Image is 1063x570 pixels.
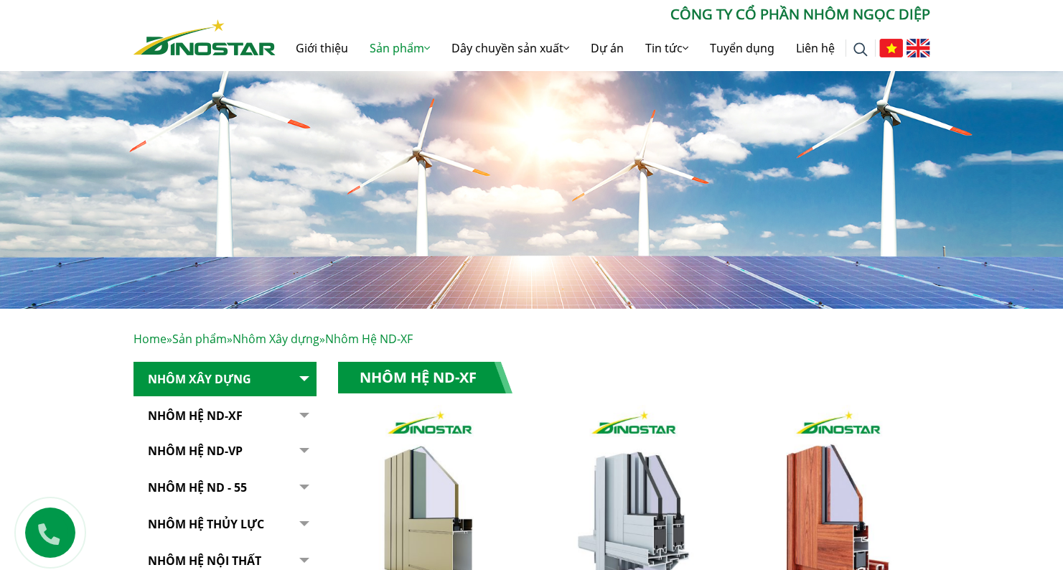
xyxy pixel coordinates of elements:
span: Nhôm Hệ ND-XF [325,331,413,347]
a: Dự án [580,25,634,71]
img: English [907,39,930,57]
a: Home [134,331,167,347]
a: Nhôm hệ thủy lực [134,507,317,542]
p: CÔNG TY CỔ PHẦN NHÔM NGỌC DIỆP [276,4,930,25]
h1: Nhôm Hệ ND-XF [338,362,512,393]
a: Sản phẩm [172,331,227,347]
a: Dây chuyền sản xuất [441,25,580,71]
a: NHÔM HỆ ND - 55 [134,470,317,505]
a: Liên hệ [785,25,846,71]
img: Tiếng Việt [879,39,903,57]
img: Nhôm Dinostar [134,19,276,55]
a: Nhôm Hệ ND-VP [134,434,317,469]
a: Tin tức [634,25,699,71]
span: » » » [134,331,413,347]
a: Nhôm Hệ ND-XF [134,398,317,434]
a: Tuyển dụng [699,25,785,71]
a: Nhôm Xây dựng [134,362,317,397]
img: search [853,42,868,57]
a: Nhôm Xây dựng [233,331,319,347]
a: Giới thiệu [285,25,359,71]
a: Sản phẩm [359,25,441,71]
